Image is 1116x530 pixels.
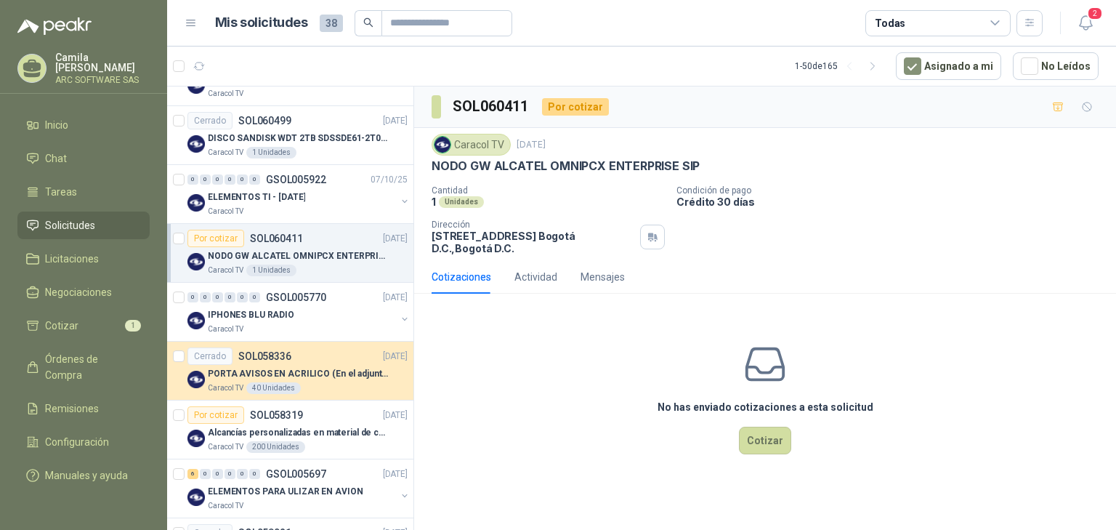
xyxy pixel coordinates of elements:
[187,489,205,506] img: Company Logo
[249,174,260,185] div: 0
[208,206,243,217] p: Caracol TV
[238,351,291,361] p: SOL058336
[208,426,389,440] p: Alcancías personalizadas en material de cerámica (VER ADJUNTO)
[432,158,700,174] p: NODO GW ALCATEL OMNIPCX ENTERPRISE SIP
[200,174,211,185] div: 0
[434,137,450,153] img: Company Logo
[17,462,150,489] a: Manuales y ayuda
[17,245,150,273] a: Licitaciones
[17,111,150,139] a: Inicio
[453,95,530,118] h3: SOL060411
[45,434,109,450] span: Configuración
[187,230,244,247] div: Por cotizar
[17,212,150,239] a: Solicitudes
[237,469,248,479] div: 0
[237,292,248,302] div: 0
[17,345,150,389] a: Órdenes de Compra
[514,269,557,285] div: Actividad
[225,469,235,479] div: 0
[432,185,665,196] p: Cantidad
[246,265,296,276] div: 1 Unidades
[187,348,232,365] div: Cerrado
[1013,52,1099,80] button: No Leídos
[208,485,363,499] p: ELEMENTOS PARA ULIZAR EN AVION
[187,135,205,153] img: Company Logo
[383,291,408,305] p: [DATE]
[383,114,408,128] p: [DATE]
[208,441,243,453] p: Caracol TV
[187,292,198,302] div: 0
[200,292,211,302] div: 0
[208,147,243,158] p: Caracol TV
[208,308,294,322] p: IPHONES BLU RADIO
[17,428,150,456] a: Configuración
[432,134,511,156] div: Caracol TV
[266,292,326,302] p: GSOL005770
[208,132,389,145] p: DISCO SANDISK WDT 2TB SDSSDE61-2T00-G25
[225,292,235,302] div: 0
[266,469,326,479] p: GSOL005697
[246,147,296,158] div: 1 Unidades
[167,224,413,283] a: Por cotizarSOL060411[DATE] Company LogoNODO GW ALCATEL OMNIPCX ENTERPRISE SIPCaracol TV1 Unidades
[739,427,791,454] button: Cotizar
[17,278,150,306] a: Negociaciones
[167,106,413,165] a: CerradoSOL060499[DATE] Company LogoDISCO SANDISK WDT 2TB SDSSDE61-2T00-G25Caracol TV1 Unidades
[432,196,436,208] p: 1
[875,15,905,31] div: Todas
[249,469,260,479] div: 0
[17,145,150,172] a: Chat
[187,312,205,329] img: Company Logo
[45,467,128,483] span: Manuales y ayuda
[432,230,634,254] p: [STREET_ADDRESS] Bogotá D.C. , Bogotá D.C.
[208,500,243,512] p: Caracol TV
[383,232,408,246] p: [DATE]
[45,318,78,334] span: Cotizar
[581,269,625,285] div: Mensajes
[187,469,198,479] div: 6
[383,409,408,422] p: [DATE]
[383,467,408,481] p: [DATE]
[17,178,150,206] a: Tareas
[363,17,373,28] span: search
[542,98,609,116] div: Por cotizar
[45,401,99,417] span: Remisiones
[187,289,411,335] a: 0 0 0 0 0 0 GSOL005770[DATE] Company LogoIPHONES BLU RADIOCaracol TV
[517,138,546,152] p: [DATE]
[249,292,260,302] div: 0
[676,185,1110,196] p: Condición de pago
[55,52,150,73] p: Camila [PERSON_NAME]
[246,382,301,394] div: 40 Unidades
[208,249,389,263] p: NODO GW ALCATEL OMNIPCX ENTERPRISE SIP
[371,173,408,187] p: 07/10/25
[167,401,413,459] a: Por cotizarSOL058319[DATE] Company LogoAlcancías personalizadas en material de cerámica (VER ADJU...
[187,465,411,512] a: 6 0 0 0 0 0 GSOL005697[DATE] Company LogoELEMENTOS PARA ULIZAR EN AVIONCaracol TV
[432,220,634,230] p: Dirección
[432,269,491,285] div: Cotizaciones
[212,292,223,302] div: 0
[45,351,136,383] span: Órdenes de Compra
[45,150,67,166] span: Chat
[187,406,244,424] div: Por cotizar
[208,265,243,276] p: Caracol TV
[250,233,303,244] p: SOL060411
[55,76,150,84] p: ARC SOFTWARE SAS
[45,184,77,200] span: Tareas
[187,430,205,447] img: Company Logo
[320,15,343,32] span: 38
[383,350,408,364] p: [DATE]
[266,174,326,185] p: GSOL005922
[208,324,243,335] p: Caracol TV
[200,469,211,479] div: 0
[676,196,1110,208] p: Crédito 30 días
[17,17,92,35] img: Logo peakr
[238,116,291,126] p: SOL060499
[17,312,150,340] a: Cotizar1
[125,320,141,332] span: 1
[208,367,389,381] p: PORTA AVISOS EN ACRILICO (En el adjunto mas informacion)
[1087,7,1103,20] span: 2
[439,196,484,208] div: Unidades
[187,174,198,185] div: 0
[658,399,873,415] h3: No has enviado cotizaciones a esta solicitud
[45,217,95,233] span: Solicitudes
[212,174,223,185] div: 0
